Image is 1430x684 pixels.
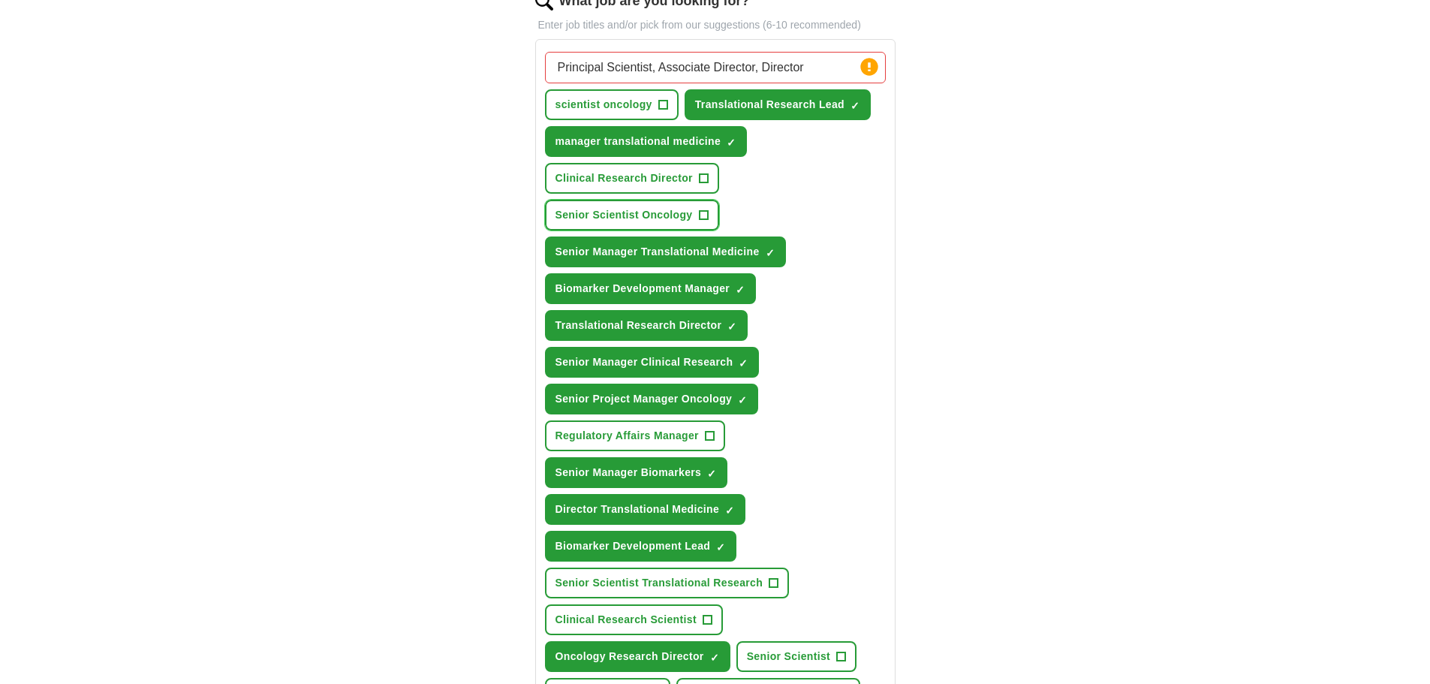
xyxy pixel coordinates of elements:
[695,97,844,113] span: Translational Research Lead
[545,163,719,194] button: Clinical Research Director
[545,531,737,562] button: Biomarker Development Lead✓
[555,575,763,591] span: Senior Scientist Translational Research
[725,505,734,517] span: ✓
[555,318,722,333] span: Translational Research Director
[555,207,693,223] span: Senior Scientist Oncology
[555,244,760,260] span: Senior Manager Translational Medicine
[710,652,719,664] span: ✓
[545,200,719,231] button: Senior Scientist Oncology
[545,384,759,414] button: Senior Project Manager Oncology✓
[545,494,746,525] button: Director Translational Medicine✓
[685,89,871,120] button: Translational Research Lead✓
[545,310,748,341] button: Translational Research Director✓
[545,420,725,451] button: Regulatory Affairs Manager
[555,170,693,186] span: Clinical Research Director
[555,612,697,628] span: Clinical Research Scientist
[738,394,747,406] span: ✓
[736,284,745,296] span: ✓
[850,100,860,112] span: ✓
[739,357,748,369] span: ✓
[545,568,790,598] button: Senior Scientist Translational Research
[555,391,733,407] span: Senior Project Manager Oncology
[555,97,652,113] span: scientist oncology
[555,649,704,664] span: Oncology Research Director
[545,347,760,378] button: Senior Manager Clinical Research✓
[727,321,736,333] span: ✓
[555,428,699,444] span: Regulatory Affairs Manager
[736,641,856,672] button: Senior Scientist
[716,541,725,553] span: ✓
[707,468,716,480] span: ✓
[766,247,775,259] span: ✓
[545,457,728,488] button: Senior Manager Biomarkers✓
[545,52,886,83] input: Type a job title and press enter
[555,281,730,297] span: Biomarker Development Manager
[545,237,786,267] button: Senior Manager Translational Medicine✓
[555,354,733,370] span: Senior Manager Clinical Research
[555,538,711,554] span: Biomarker Development Lead
[545,273,757,304] button: Biomarker Development Manager✓
[535,17,896,33] p: Enter job titles and/or pick from our suggestions (6-10 recommended)
[545,126,748,157] button: manager translational medicine✓
[545,604,723,635] button: Clinical Research Scientist
[545,641,730,672] button: Oncology Research Director✓
[545,89,679,120] button: scientist oncology
[555,134,721,149] span: manager translational medicine
[747,649,830,664] span: Senior Scientist
[727,137,736,149] span: ✓
[555,502,720,517] span: Director Translational Medicine
[555,465,702,481] span: Senior Manager Biomarkers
